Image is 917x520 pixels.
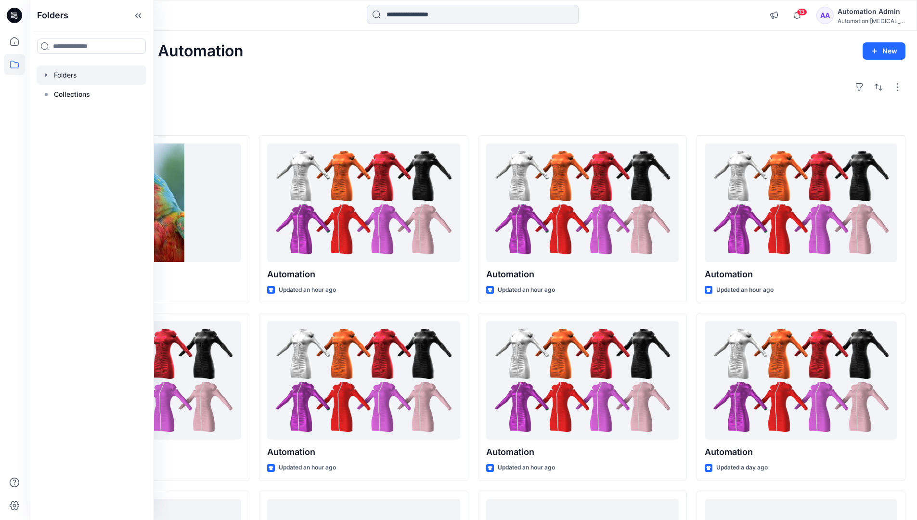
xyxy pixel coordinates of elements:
a: Automation [267,143,460,262]
p: Automation [267,268,460,281]
p: Updated an hour ago [716,285,774,295]
a: Automation [486,143,679,262]
a: Automation [705,143,897,262]
p: Updated an hour ago [498,285,555,295]
p: Automation [486,268,679,281]
p: Automation [486,445,679,459]
p: Automation [267,445,460,459]
a: Automation [486,321,679,440]
span: 13 [797,8,807,16]
div: Automation Admin [838,6,905,17]
a: Automation [705,321,897,440]
div: Automation [MEDICAL_DATA]... [838,17,905,25]
p: Updated an hour ago [498,463,555,473]
h4: Styles [40,114,905,126]
div: AA [816,7,834,24]
p: Updated an hour ago [279,285,336,295]
p: Updated an hour ago [279,463,336,473]
p: Updated a day ago [716,463,768,473]
p: Collections [54,89,90,100]
p: Automation [705,445,897,459]
button: New [863,42,905,60]
p: Automation [705,268,897,281]
a: Automation [267,321,460,440]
